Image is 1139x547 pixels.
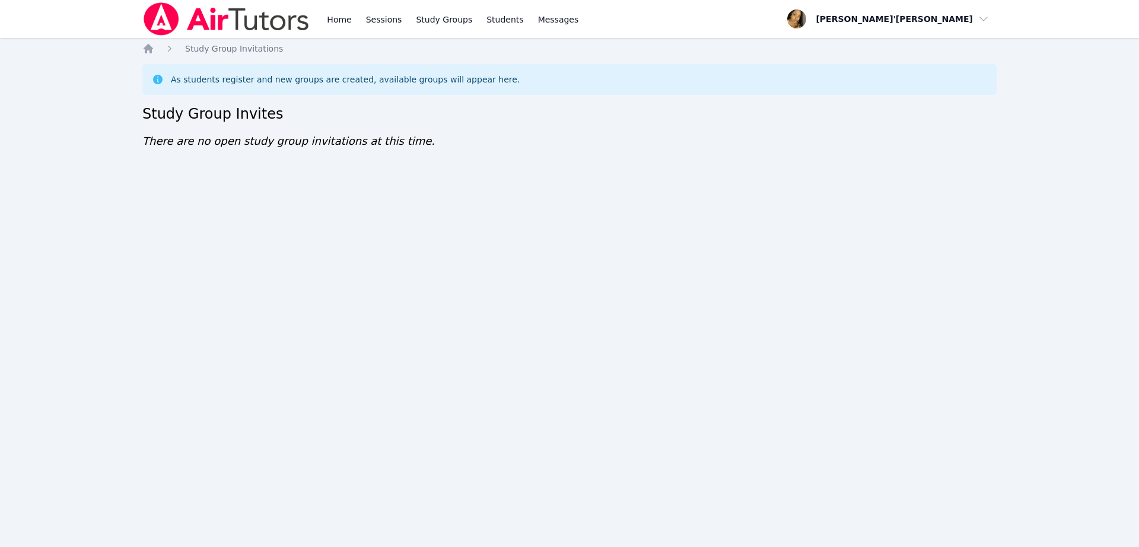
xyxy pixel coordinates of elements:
[538,14,579,26] span: Messages
[171,74,520,85] div: As students register and new groups are created, available groups will appear here.
[142,135,435,147] span: There are no open study group invitations at this time.
[142,43,997,55] nav: Breadcrumb
[142,104,997,123] h2: Study Group Invites
[185,43,283,55] a: Study Group Invitations
[185,44,283,53] span: Study Group Invitations
[142,2,310,36] img: Air Tutors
